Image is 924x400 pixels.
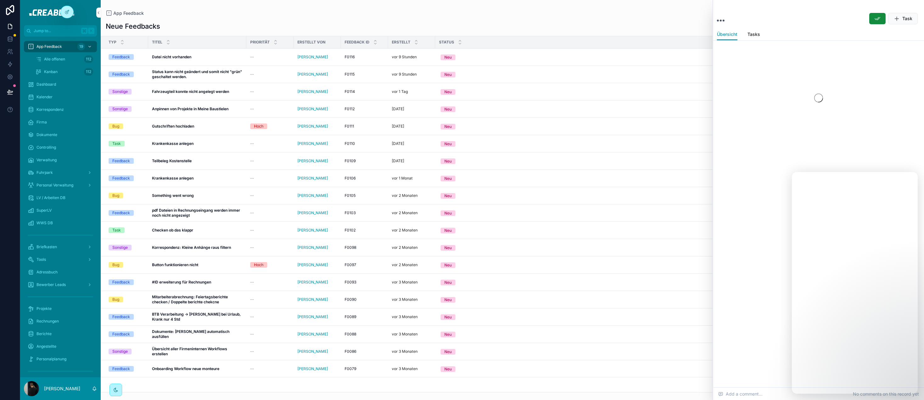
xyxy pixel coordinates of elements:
[444,141,452,147] div: Neu
[392,124,431,129] a: [DATE]
[436,294,916,305] button: Select Button
[112,227,121,233] div: Task
[435,311,916,323] a: Select Button
[112,262,119,268] div: Bug
[345,280,356,285] span: F0093
[297,72,337,77] a: [PERSON_NAME]
[345,245,356,250] span: F0098
[250,280,290,285] a: --
[297,106,328,111] span: [PERSON_NAME]
[345,176,384,181] a: F0106
[152,106,243,111] a: Anpinnen von Projekte in Meine Baustlelen
[152,69,243,79] strong: Status kann nicht geändert und somit nicht "grün" geschaltet werden.
[435,86,916,98] a: Select Button
[112,245,128,250] div: Sonstige
[392,280,431,285] a: vor 3 Monaten
[444,158,452,164] div: Neu
[250,158,254,163] span: --
[152,193,243,198] a: Something went wrong
[24,79,97,90] a: Dashboard
[436,173,916,184] button: Select Button
[345,210,356,215] span: F0103
[392,141,404,146] p: [DATE]
[297,228,337,233] a: [PERSON_NAME]
[392,193,418,198] p: vor 2 Monaten
[152,262,198,267] strong: Button funktionieren nicht
[112,210,130,216] div: Feedback
[435,68,916,80] a: Select Button
[250,297,254,302] span: --
[345,141,384,146] a: F0110
[435,120,916,132] a: Select Button
[392,72,417,77] p: vor 9 Stunden
[109,71,144,77] a: Feedback
[747,31,760,37] span: Tasks
[250,106,290,111] a: --
[84,55,93,63] div: 112
[436,242,916,253] button: Select Button
[436,51,916,63] button: Select Button
[297,297,337,302] a: [PERSON_NAME]
[297,176,337,181] a: [PERSON_NAME]
[436,207,916,219] button: Select Button
[392,262,418,267] p: vor 2 Monaten
[152,158,192,163] strong: Teilbeleg Kostenstelle
[24,279,97,290] a: Bewerber Leads
[24,104,97,115] a: Korrespondenz
[392,54,417,60] p: vor 9 Stunden
[152,228,193,232] strong: Checken ob das klappr
[392,158,431,163] a: [DATE]
[345,210,384,215] a: F0103
[250,141,290,146] a: --
[24,254,97,265] a: Tools
[345,72,355,77] span: F0115
[31,66,97,77] a: Kanban112
[31,54,97,65] a: Alle offenen112
[345,280,384,285] a: F0093
[37,132,57,137] span: Dokumente
[250,193,254,198] span: --
[297,262,328,267] a: [PERSON_NAME]
[345,158,384,163] a: F0109
[297,141,328,146] a: [PERSON_NAME]
[297,54,328,60] span: [PERSON_NAME]
[345,297,384,302] a: F0090
[152,176,194,180] strong: Krankenkasse anlegen
[109,123,144,129] a: Bug
[37,44,62,49] span: App Feedback
[392,54,431,60] a: vor 9 Stunden
[392,72,431,77] a: vor 9 Stunden
[297,210,337,215] a: [PERSON_NAME]
[37,157,57,163] span: Verwaltung
[152,280,243,285] a: #ID erweiterung für Rechnungen
[152,54,191,59] strong: Datei nicht vorhanden
[250,123,290,129] a: Hoch
[250,158,290,163] a: --
[152,280,211,284] strong: #ID erweiterung für Rechnungen
[392,262,431,267] a: vor 2 Monaten
[152,141,194,146] strong: Krankenkasse anlegen
[345,106,384,111] a: F0112
[345,176,356,181] span: F0106
[345,193,356,198] span: F0105
[392,280,418,285] p: vor 3 Monaten
[435,190,916,202] a: Select Button
[109,193,144,198] a: Bug
[345,158,356,163] span: F0109
[254,123,263,129] div: Hoch
[444,72,452,77] div: Neu
[435,207,916,219] a: Select Button
[24,41,97,52] a: App Feedback19
[37,170,53,175] span: Fuhrpark
[435,259,916,271] a: Select Button
[392,124,404,129] p: [DATE]
[250,176,290,181] a: --
[436,138,916,149] button: Select Button
[112,297,119,302] div: Bug
[436,190,916,201] button: Select Button
[24,205,97,216] a: SuperLV
[152,124,194,129] strong: Gutschriften hochladen
[392,176,431,181] a: vor 1 Monat
[345,141,355,146] span: F0110
[435,294,916,306] a: Select Button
